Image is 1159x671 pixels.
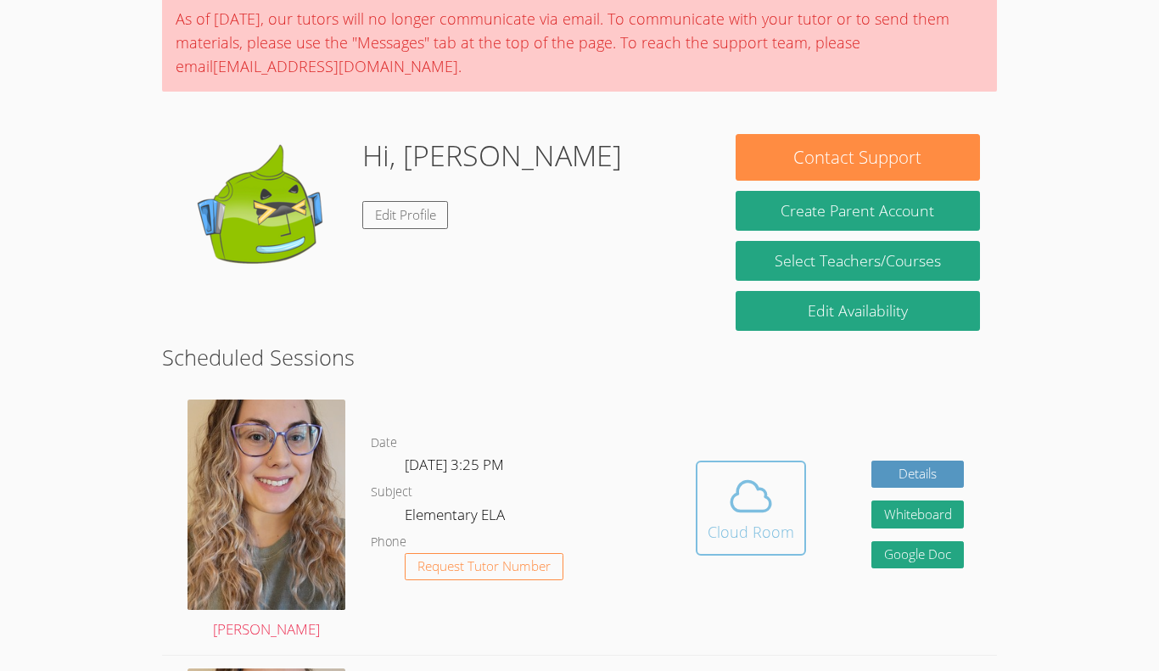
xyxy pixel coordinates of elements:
[188,400,345,610] img: avatar.png
[708,520,794,544] div: Cloud Room
[736,241,980,281] a: Select Teachers/Courses
[188,400,345,642] a: [PERSON_NAME]
[371,433,397,454] dt: Date
[417,560,551,573] span: Request Tutor Number
[362,134,622,177] h1: Hi, [PERSON_NAME]
[736,134,980,181] button: Contact Support
[179,134,349,304] img: default.png
[162,341,997,373] h2: Scheduled Sessions
[371,532,406,553] dt: Phone
[871,461,965,489] a: Details
[362,201,449,229] a: Edit Profile
[405,503,508,532] dd: Elementary ELA
[405,553,563,581] button: Request Tutor Number
[871,541,965,569] a: Google Doc
[405,455,504,474] span: [DATE] 3:25 PM
[696,461,806,556] button: Cloud Room
[736,191,980,231] button: Create Parent Account
[736,291,980,331] a: Edit Availability
[371,482,412,503] dt: Subject
[871,500,965,528] button: Whiteboard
